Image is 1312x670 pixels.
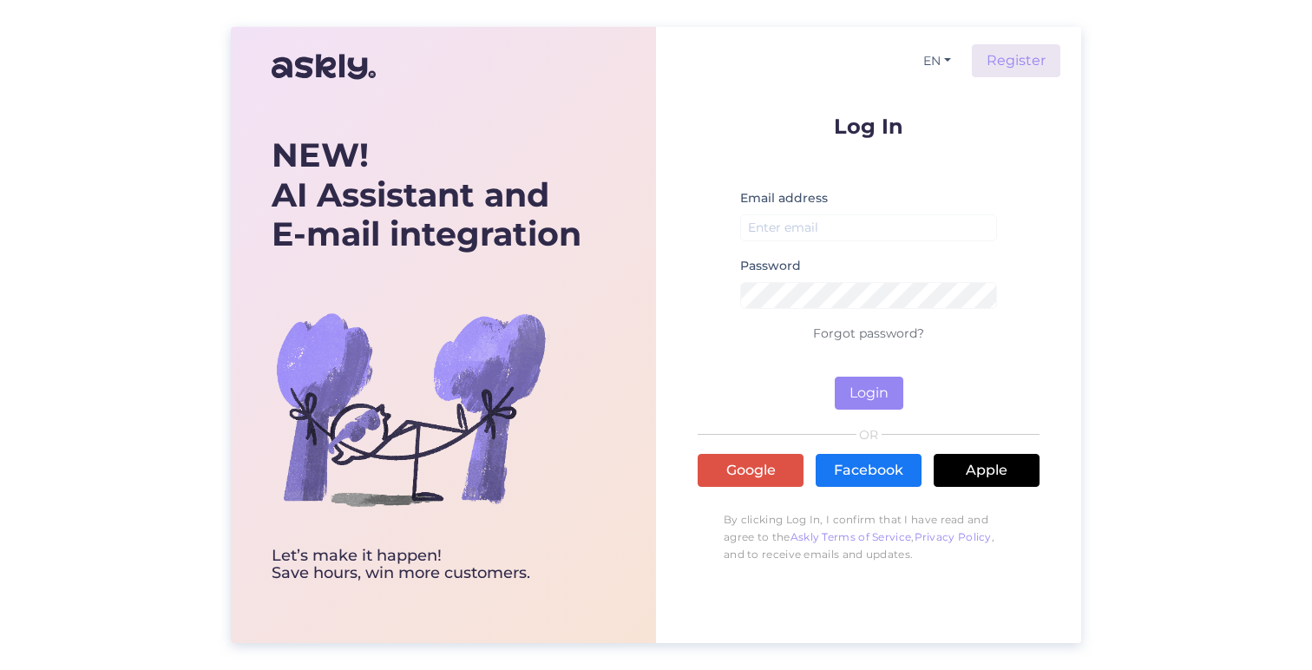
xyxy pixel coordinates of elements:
a: Askly Terms of Service [790,530,912,543]
a: Privacy Policy [915,530,992,543]
button: EN [916,49,958,74]
img: bg-askly [272,270,549,548]
a: Register [972,44,1060,77]
p: Log In [698,115,1040,137]
label: Password [740,257,801,275]
img: Askly [272,46,376,88]
a: Google [698,454,804,487]
p: By clicking Log In, I confirm that I have read and agree to the , , and to receive emails and upd... [698,502,1040,572]
button: Login [835,377,903,410]
label: Email address [740,189,828,207]
div: Let’s make it happen! Save hours, win more customers. [272,548,581,582]
div: AI Assistant and E-mail integration [272,135,581,254]
span: OR [856,429,882,441]
b: NEW! [272,135,369,175]
input: Enter email [740,214,997,241]
a: Facebook [816,454,922,487]
a: Forgot password? [813,325,924,341]
a: Apple [934,454,1040,487]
